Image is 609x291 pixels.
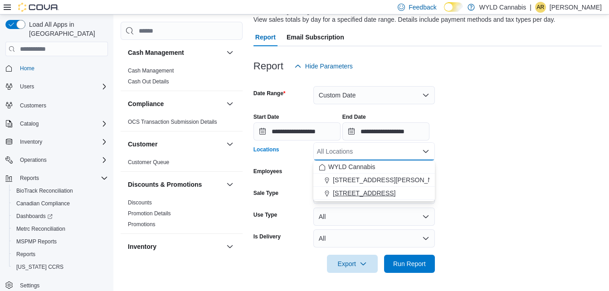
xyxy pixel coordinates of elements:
button: WYLD Cannabis [313,160,435,174]
button: Export [327,255,378,273]
span: Inventory [16,136,108,147]
label: End Date [342,113,366,121]
h3: Cash Management [128,48,184,57]
span: Users [20,83,34,90]
a: Dashboards [13,211,56,222]
span: Customers [20,102,46,109]
p: WYLD Cannabis [479,2,526,13]
a: Reports [13,249,39,260]
span: [STREET_ADDRESS][PERSON_NAME] [333,175,448,184]
span: Settings [20,282,39,289]
span: Export [332,255,372,273]
button: Reports [9,248,112,261]
a: MSPMP Reports [13,236,60,247]
img: Cova [18,3,59,12]
button: MSPMP Reports [9,235,112,248]
button: Run Report [384,255,435,273]
h3: Inventory [128,242,156,251]
a: BioTrack Reconciliation [13,185,77,196]
span: Promotions [128,221,156,228]
a: Metrc Reconciliation [13,223,69,234]
label: Sale Type [253,189,278,197]
label: Date Range [253,90,286,97]
h3: Customer [128,140,157,149]
span: MSPMP Reports [13,236,108,247]
a: Customers [16,100,50,111]
button: Inventory [224,241,235,252]
span: Hide Parameters [305,62,353,71]
button: Reports [16,173,43,184]
button: Cash Management [224,47,235,58]
button: All [313,229,435,247]
label: Start Date [253,113,279,121]
span: Inventory [20,138,42,145]
span: Customers [16,99,108,111]
span: Reports [16,173,108,184]
a: Promotion Details [128,210,171,217]
button: Customer [128,140,223,149]
button: Hide Parameters [291,57,356,75]
div: Cash Management [121,65,243,91]
a: Dashboards [9,210,112,223]
span: Run Report [393,259,426,268]
span: Canadian Compliance [13,198,108,209]
a: [US_STATE] CCRS [13,262,67,272]
button: Customers [2,98,112,112]
span: Users [16,81,108,92]
button: Users [16,81,38,92]
button: [US_STATE] CCRS [9,261,112,273]
span: Reports [13,249,108,260]
a: Cash Management [128,68,174,74]
label: Is Delivery [253,233,281,240]
div: Customer [121,157,243,171]
span: Reports [16,251,35,258]
span: Metrc Reconciliation [16,225,65,233]
button: Compliance [224,98,235,109]
button: Customer [224,139,235,150]
h3: Report [253,61,283,72]
p: [PERSON_NAME] [550,2,602,13]
span: Home [16,63,108,74]
a: Settings [16,280,43,291]
span: AR [537,2,545,13]
div: Discounts & Promotions [121,197,243,233]
span: Customer Queue [128,159,169,166]
span: Dashboards [16,213,53,220]
button: All [313,208,435,226]
button: Inventory [128,242,223,251]
div: Choose from the following options [313,160,435,200]
span: Cash Management [128,67,174,74]
span: Feedback [409,3,436,12]
button: Catalog [2,117,112,130]
a: OCS Transaction Submission Details [128,119,217,125]
button: Metrc Reconciliation [9,223,112,235]
input: Dark Mode [444,2,463,12]
input: Press the down key to open a popover containing a calendar. [253,122,341,141]
button: Close list of options [422,148,429,155]
button: Discounts & Promotions [224,179,235,190]
span: Home [20,65,34,72]
button: Home [2,62,112,75]
button: Users [2,80,112,93]
span: Report [255,28,276,46]
h3: Compliance [128,99,164,108]
p: | [530,2,531,13]
span: [US_STATE] CCRS [16,263,63,271]
button: [STREET_ADDRESS][PERSON_NAME] [313,174,435,187]
span: Catalog [20,120,39,127]
div: Alexander Rowan [535,2,546,13]
a: Discounts [128,199,152,206]
button: Custom Date [313,86,435,104]
button: Reports [2,172,112,184]
span: WYLD Cannabis [328,162,375,171]
span: Operations [20,156,47,164]
label: Employees [253,168,282,175]
span: BioTrack Reconciliation [16,187,73,194]
span: Reports [20,175,39,182]
span: Canadian Compliance [16,200,70,207]
button: Inventory [16,136,46,147]
button: Operations [16,155,50,165]
button: Cash Management [128,48,223,57]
